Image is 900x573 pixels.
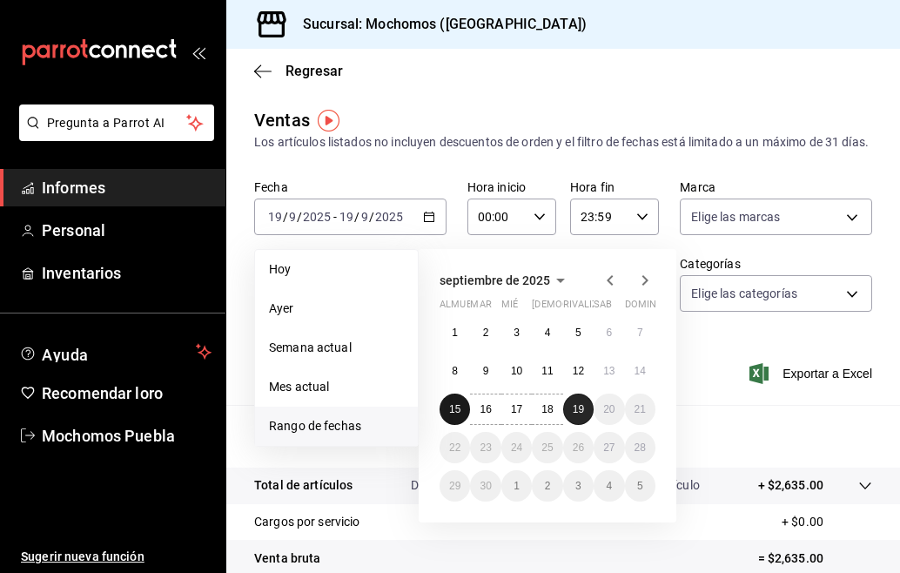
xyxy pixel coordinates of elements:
[573,365,584,377] abbr: 12 de septiembre de 2025
[541,365,553,377] font: 11
[440,317,470,348] button: 1 de septiembre de 2025
[470,355,500,387] button: 9 de septiembre de 2025
[440,355,470,387] button: 8 de septiembre de 2025
[511,442,522,454] abbr: 24 de septiembre de 2025
[511,365,522,377] abbr: 10 de septiembre de 2025
[514,327,520,339] font: 3
[467,180,526,194] font: Hora inicio
[254,515,360,529] font: Cargos por servicio
[297,210,302,224] font: /
[452,365,458,377] font: 8
[563,470,594,502] button: 3 de octubre de 2025
[511,365,522,377] font: 10
[635,365,646,377] font: 14
[449,442,460,454] abbr: 22 de septiembre de 2025
[511,403,522,415] abbr: 17 de septiembre de 2025
[449,403,460,415] font: 15
[575,327,581,339] font: 5
[449,480,460,492] abbr: 29 de septiembre de 2025
[532,432,562,463] button: 25 de septiembre de 2025
[411,478,700,492] font: Da clic en la fila para ver el detalle por tipo de artículo
[606,327,612,339] abbr: 6 de septiembre de 2025
[269,419,361,433] font: Rango de fechas
[563,299,611,317] abbr: viernes
[514,480,520,492] abbr: 1 de octubre de 2025
[267,210,283,224] input: --
[606,480,612,492] abbr: 4 de octubre de 2025
[440,432,470,463] button: 22 de septiembre de 2025
[532,317,562,348] button: 4 de septiembre de 2025
[480,480,491,492] font: 30
[575,480,581,492] font: 3
[440,273,550,287] font: septiembre de 2025
[360,210,369,224] input: --
[573,403,584,415] abbr: 19 de septiembre de 2025
[19,104,214,141] button: Pregunta a Parrot AI
[603,365,615,377] font: 13
[483,327,489,339] font: 2
[440,299,491,310] font: almuerzo
[470,317,500,348] button: 2 de septiembre de 2025
[635,442,646,454] font: 28
[594,299,612,310] font: sab
[594,432,624,463] button: 27 de septiembre de 2025
[302,210,332,224] input: ----
[514,327,520,339] abbr: 3 de septiembre de 2025
[545,480,551,492] abbr: 2 de octubre de 2025
[625,470,655,502] button: 5 de octubre de 2025
[635,403,646,415] abbr: 21 de septiembre de 2025
[283,210,288,224] font: /
[532,355,562,387] button: 11 de septiembre de 2025
[501,394,532,425] button: 17 de septiembre de 2025
[625,355,655,387] button: 14 de septiembre de 2025
[374,210,404,224] input: ----
[511,403,522,415] font: 17
[511,442,522,454] font: 24
[254,180,288,194] font: Fecha
[47,116,165,130] font: Pregunta a Parrot AI
[625,317,655,348] button: 7 de septiembre de 2025
[545,327,551,339] font: 4
[21,549,144,563] font: Sugerir nueva función
[570,180,615,194] font: Hora fin
[594,470,624,502] button: 4 de octubre de 2025
[470,432,500,463] button: 23 de septiembre de 2025
[269,262,291,276] font: Hoy
[42,427,175,445] font: Mochomos Puebla
[483,365,489,377] font: 9
[637,327,643,339] font: 7
[480,442,491,454] font: 23
[449,442,460,454] font: 22
[603,403,615,415] font: 20
[318,110,339,131] img: Marcador de información sobre herramientas
[637,480,643,492] font: 5
[573,365,584,377] font: 12
[541,365,553,377] abbr: 11 de septiembre de 2025
[42,384,163,402] font: Recomendar loro
[563,432,594,463] button: 26 de septiembre de 2025
[501,299,518,310] font: mié
[532,470,562,502] button: 2 de octubre de 2025
[369,210,374,224] font: /
[42,346,89,364] font: Ayuda
[532,394,562,425] button: 18 de septiembre de 2025
[758,551,823,565] font: = $2,635.00
[625,299,667,317] abbr: domingo
[782,515,823,529] font: + $0.00
[691,286,797,300] font: Elige las categorías
[575,480,581,492] abbr: 3 de octubre de 2025
[532,299,635,310] font: [DEMOGRAPHIC_DATA]
[691,210,780,224] font: Elige las marcas
[254,135,869,149] font: Los artículos listados no incluyen descuentos de orden y el filtro de fechas está limitado a un m...
[545,480,551,492] font: 2
[532,299,635,317] abbr: jueves
[541,403,553,415] font: 18
[594,394,624,425] button: 20 de septiembre de 2025
[606,327,612,339] font: 6
[603,442,615,454] abbr: 27 de septiembre de 2025
[603,442,615,454] font: 27
[573,442,584,454] font: 26
[452,365,458,377] abbr: 8 de septiembre de 2025
[440,470,470,502] button: 29 de septiembre de 2025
